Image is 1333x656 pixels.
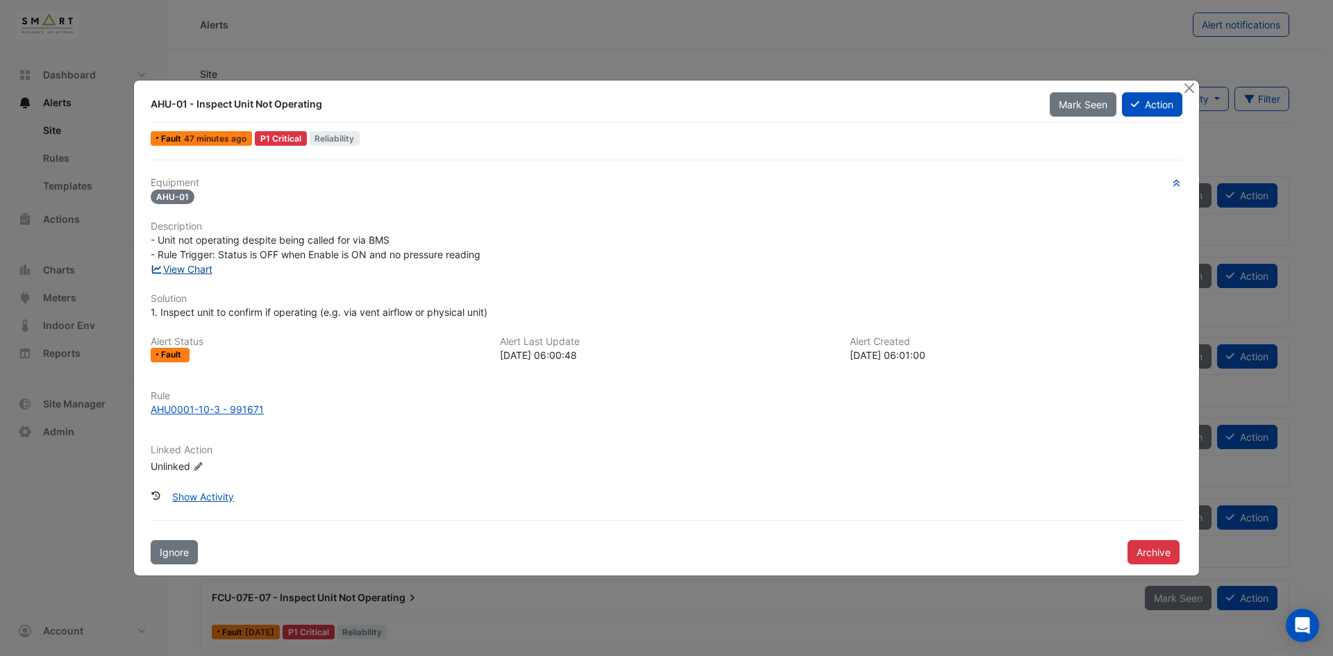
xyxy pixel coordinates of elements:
[1050,92,1116,117] button: Mark Seen
[151,402,1182,417] a: AHU0001-10-3 - 991671
[151,390,1182,402] h6: Rule
[255,131,307,146] div: P1 Critical
[151,306,487,318] span: 1. Inspect unit to confirm if operating (e.g. via vent airflow or physical unit)
[1127,540,1180,564] button: Archive
[850,336,1182,348] h6: Alert Created
[500,336,832,348] h6: Alert Last Update
[163,485,243,509] button: Show Activity
[151,234,480,260] span: - Unit not operating despite being called for via BMS - Rule Trigger: Status is OFF when Enable i...
[850,348,1182,362] div: [DATE] 06:01:00
[151,458,317,473] div: Unlinked
[151,402,264,417] div: AHU0001-10-3 - 991671
[1059,99,1107,110] span: Mark Seen
[151,293,1182,305] h6: Solution
[1182,81,1196,95] button: Close
[1286,609,1319,642] div: Open Intercom Messenger
[500,348,832,362] div: [DATE] 06:00:48
[1122,92,1182,117] button: Action
[151,190,194,204] span: AHU-01
[151,444,1182,456] h6: Linked Action
[151,177,1182,189] h6: Equipment
[193,461,203,471] fa-icon: Edit Linked Action
[151,540,198,564] button: Ignore
[161,351,184,359] span: Fault
[151,97,1033,111] div: AHU-01 - Inspect Unit Not Operating
[184,133,246,144] span: Tue 26-Aug-2025 13:00 PST
[161,135,184,143] span: Fault
[151,263,212,275] a: View Chart
[151,221,1182,233] h6: Description
[310,131,360,146] span: Reliability
[151,336,483,348] h6: Alert Status
[160,546,189,558] span: Ignore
